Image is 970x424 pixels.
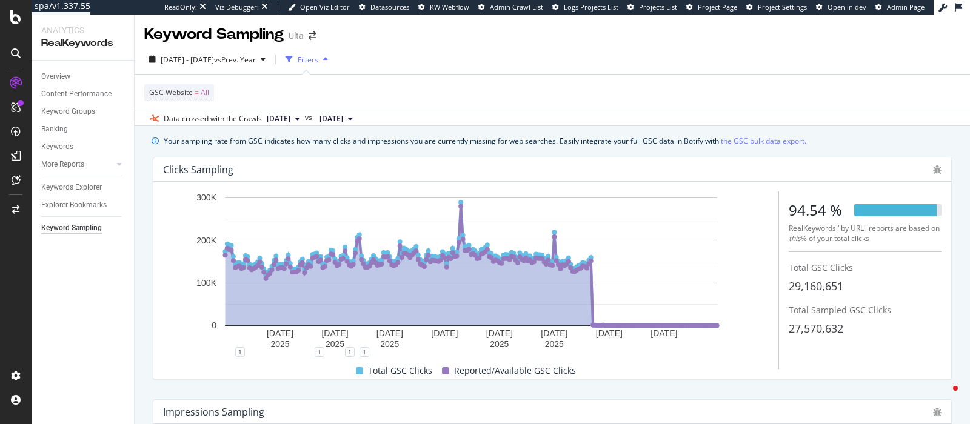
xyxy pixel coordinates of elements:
[212,321,216,331] text: 0
[828,2,866,12] span: Open in dev
[41,158,113,171] a: More Reports
[164,113,262,124] div: Data crossed with the Crawls
[789,321,843,336] span: 27,570,632
[789,200,842,220] div: 94.54 %
[929,383,958,412] iframe: Intercom live chat
[163,164,233,176] div: Clicks Sampling
[41,141,73,153] div: Keywords
[41,88,112,101] div: Content Performance
[41,36,124,50] div: RealKeywords
[315,111,358,126] button: [DATE]
[300,2,350,12] span: Open Viz Editor
[933,408,942,416] div: bug
[305,112,315,123] span: vs
[309,31,316,40] div: arrow-right-arrow-left
[789,223,942,243] div: RealKeywords "by URL" reports are based on % of your total clicks
[454,363,576,378] span: Reported/Available GSC Clicks
[289,30,304,42] div: Ulta
[478,2,543,12] a: Admin Crawl List
[267,113,290,124] span: 2025 Aug. 27th
[431,329,458,339] text: [DATE]
[541,329,567,339] text: [DATE]
[651,329,677,339] text: [DATE]
[376,329,403,339] text: [DATE]
[235,347,245,357] div: 1
[370,2,409,12] span: Datasources
[196,193,216,203] text: 300K
[345,347,355,357] div: 1
[281,50,333,69] button: Filters
[315,347,324,357] div: 1
[321,329,348,339] text: [DATE]
[41,222,125,234] a: Keyword Sampling
[41,222,102,234] div: Keyword Sampling
[490,340,509,349] text: 2025
[552,2,618,12] a: Logs Projects List
[41,70,70,83] div: Overview
[262,111,305,126] button: [DATE]
[152,134,953,147] div: info banner
[196,278,216,288] text: 100K
[596,329,623,339] text: [DATE]
[789,279,843,293] span: 29,160,651
[430,2,469,12] span: KW Webflow
[163,406,264,418] div: Impressions Sampling
[789,262,853,273] span: Total GSC Clicks
[887,2,925,12] span: Admin Page
[486,329,513,339] text: [DATE]
[721,134,806,147] a: the GSC bulk data export.
[298,55,318,65] div: Filters
[380,340,399,349] text: 2025
[215,2,259,12] div: Viz Debugger:
[195,87,199,98] span: =
[214,55,256,65] span: vs Prev. Year
[201,84,209,101] span: All
[326,340,344,349] text: 2025
[746,2,807,12] a: Project Settings
[639,2,677,12] span: Projects List
[41,123,125,136] a: Ranking
[164,134,806,147] div: Your sampling rate from GSC indicates how many clicks and impressions you are currently missing f...
[545,340,564,349] text: 2025
[360,347,369,357] div: 1
[789,233,801,243] i: this
[267,329,293,339] text: [DATE]
[161,55,214,65] span: [DATE] - [DATE]
[816,2,866,12] a: Open in dev
[758,2,807,12] span: Project Settings
[698,2,737,12] span: Project Page
[41,158,84,171] div: More Reports
[41,199,125,211] a: Explorer Bookmarks
[164,2,197,12] div: ReadOnly:
[490,2,543,12] span: Admin Crawl List
[789,304,891,316] span: Total Sampled GSC Clicks
[686,2,737,12] a: Project Page
[144,50,270,69] button: [DATE] - [DATE]vsPrev. Year
[319,113,343,124] span: 2024 Aug. 26th
[418,2,469,12] a: KW Webflow
[359,2,409,12] a: Datasources
[41,181,125,194] a: Keywords Explorer
[288,2,350,12] a: Open Viz Editor
[270,340,289,349] text: 2025
[41,105,125,118] a: Keyword Groups
[933,165,942,174] div: bug
[41,123,68,136] div: Ranking
[41,70,125,83] a: Overview
[564,2,618,12] span: Logs Projects List
[627,2,677,12] a: Projects List
[41,105,95,118] div: Keyword Groups
[41,24,124,36] div: Analytics
[149,87,193,98] span: GSC Website
[144,24,284,45] div: Keyword Sampling
[196,236,216,245] text: 200K
[41,141,125,153] a: Keywords
[41,181,102,194] div: Keywords Explorer
[368,363,432,378] span: Total GSC Clicks
[875,2,925,12] a: Admin Page
[163,191,778,352] svg: A chart.
[41,88,125,101] a: Content Performance
[41,199,107,211] div: Explorer Bookmarks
